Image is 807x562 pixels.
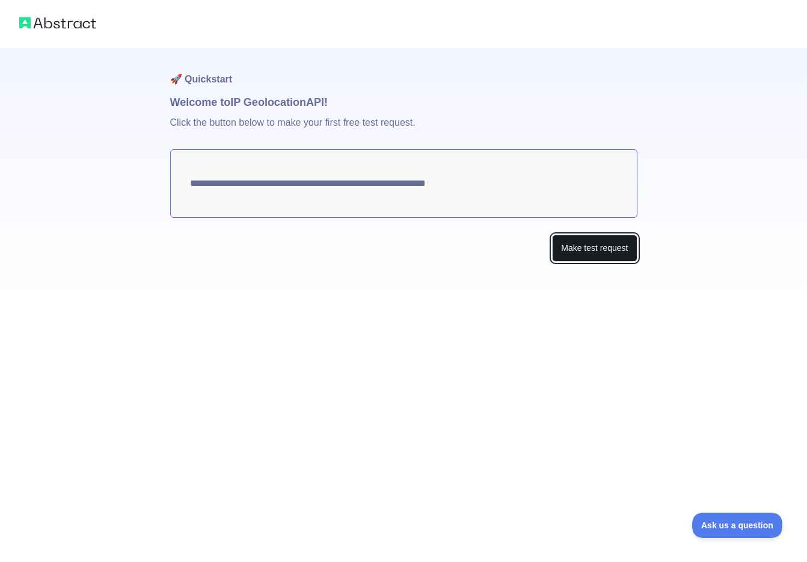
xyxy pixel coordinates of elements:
[170,111,637,149] p: Click the button below to make your first free test request.
[19,14,96,31] img: Abstract logo
[170,48,637,94] h1: 🚀 Quickstart
[552,235,637,262] button: Make test request
[170,94,637,111] h1: Welcome to IP Geolocation API!
[692,513,783,538] iframe: Toggle Customer Support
